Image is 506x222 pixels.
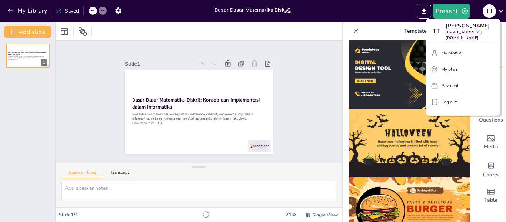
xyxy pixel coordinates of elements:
p: Log out [441,99,457,105]
div: t t [429,25,443,38]
button: Log out [429,96,497,108]
button: My plan [429,63,497,75]
p: My plan [441,66,457,73]
button: Payment [429,80,497,92]
p: My profile [441,50,461,56]
p: [EMAIL_ADDRESS][DOMAIN_NAME] [446,30,497,41]
p: [PERSON_NAME] [446,22,497,30]
button: My profile [429,47,497,59]
p: Payment [441,82,459,89]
